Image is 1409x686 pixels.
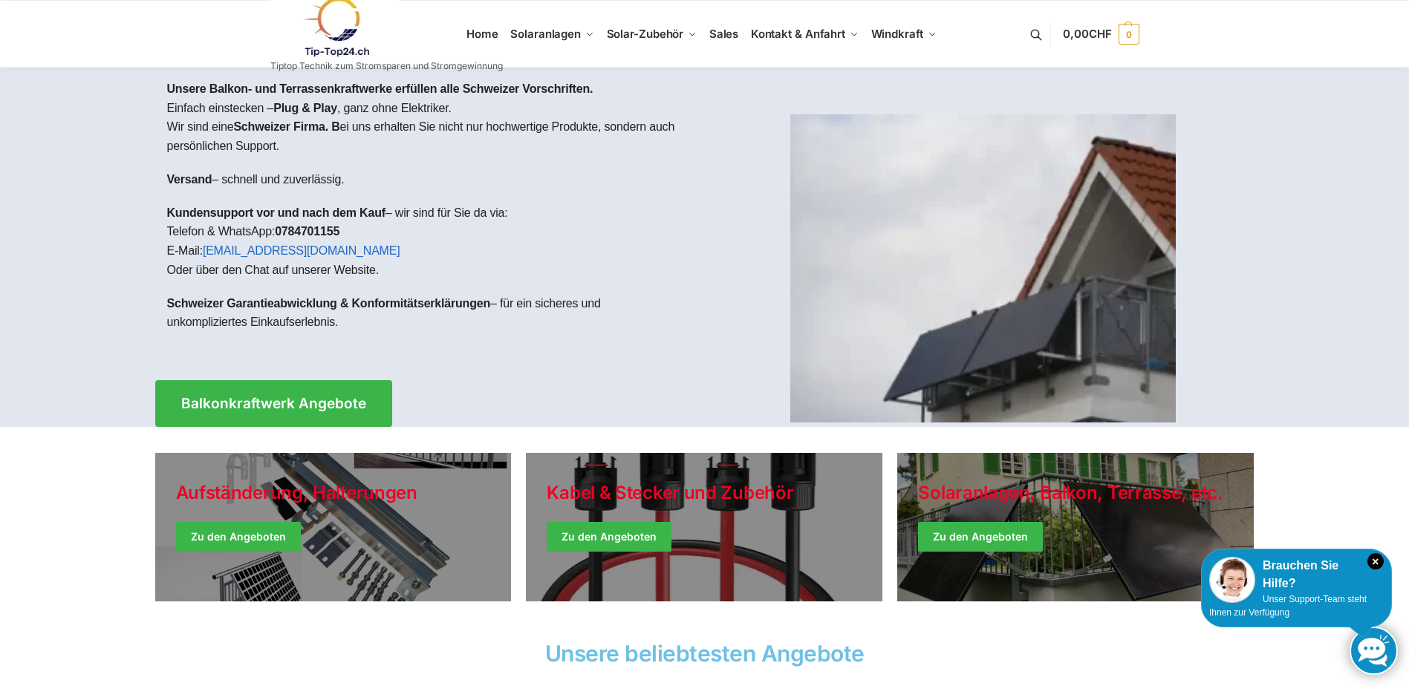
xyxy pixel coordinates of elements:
[600,1,703,68] a: Solar-Zubehör
[751,27,845,41] span: Kontakt & Anfahrt
[790,114,1176,422] img: Home 1
[1367,553,1384,569] i: Schließen
[167,170,693,189] p: – schnell und zuverlässig.
[167,294,693,332] p: – für ein sicheres und unkompliziertes Einkaufserlebnis.
[510,27,581,41] span: Solaranlagen
[1119,24,1139,45] span: 0
[167,297,491,310] strong: Schweizer Garantieabwicklung & Konformitätserklärungen
[1209,557,1384,592] div: Brauchen Sie Hilfe?
[233,120,339,133] strong: Schweizer Firma. B
[155,68,705,358] div: Einfach einstecken – , ganz ohne Elektriker.
[203,244,400,257] a: [EMAIL_ADDRESS][DOMAIN_NAME]
[167,206,385,219] strong: Kundensupport vor und nach dem Kauf
[270,62,503,71] p: Tiptop Technik zum Stromsparen und Stromgewinnung
[607,27,684,41] span: Solar-Zubehör
[1089,27,1112,41] span: CHF
[155,453,512,601] a: Holiday Style
[504,1,600,68] a: Solaranlagen
[526,453,882,601] a: Holiday Style
[167,117,693,155] p: Wir sind eine ei uns erhalten Sie nicht nur hochwertige Produkte, sondern auch persönlichen Support.
[1063,27,1111,41] span: 0,00
[744,1,865,68] a: Kontakt & Anfahrt
[273,102,337,114] strong: Plug & Play
[897,453,1254,601] a: Winter Jackets
[865,1,943,68] a: Windkraft
[1063,12,1139,56] a: 0,00CHF 0
[709,27,739,41] span: Sales
[1209,557,1255,603] img: Customer service
[1209,594,1367,618] span: Unser Support-Team steht Ihnen zur Verfügung
[167,203,693,279] p: – wir sind für Sie da via: Telefon & WhatsApp: E-Mail: Oder über den Chat auf unserer Website.
[155,380,392,427] a: Balkonkraftwerk Angebote
[167,173,212,186] strong: Versand
[167,82,593,95] strong: Unsere Balkon- und Terrassenkraftwerke erfüllen alle Schweizer Vorschriften.
[181,396,366,411] span: Balkonkraftwerk Angebote
[155,642,1255,664] h2: Unsere beliebtesten Angebote
[871,27,923,41] span: Windkraft
[275,225,339,238] strong: 0784701155
[703,1,744,68] a: Sales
